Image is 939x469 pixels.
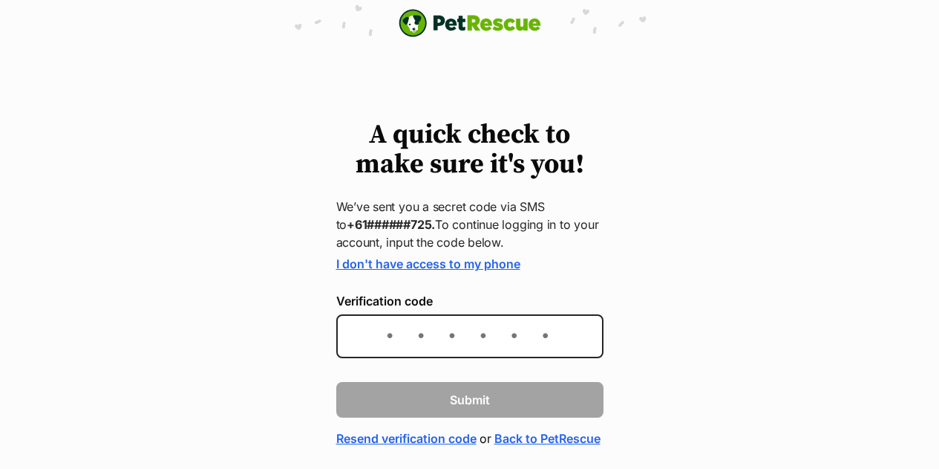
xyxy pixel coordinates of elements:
a: Back to PetRescue [494,430,601,447]
a: PetRescue [399,9,541,37]
label: Verification code [336,294,603,308]
p: We’ve sent you a secret code via SMS to To continue logging in to your account, input the code be... [336,198,603,251]
img: logo-e224e6f780fb5917bec1dbf3a21bbac754714ae5b6737aabdf751b685950b380.svg [399,9,541,37]
input: Enter the 6-digit verification code sent to your device [336,314,603,358]
h1: A quick check to make sure it's you! [336,120,603,180]
strong: +61######725. [347,217,435,232]
span: or [480,430,491,447]
a: I don't have access to my phone [336,256,520,271]
span: Submit [450,391,490,409]
a: Resend verification code [336,430,477,447]
button: Submit [336,382,603,418]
